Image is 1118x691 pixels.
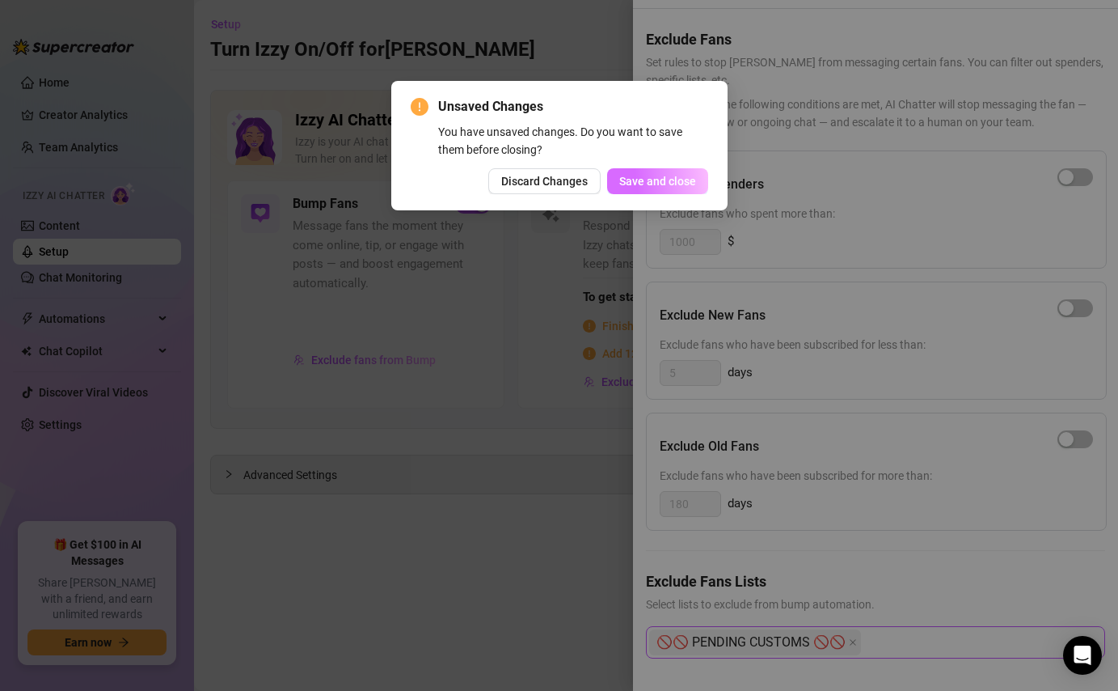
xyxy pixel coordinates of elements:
[488,168,601,194] button: Discard Changes
[438,123,708,159] div: You have unsaved changes. Do you want to save them before closing?
[619,175,696,188] span: Save and close
[607,168,708,194] button: Save and close
[1063,636,1102,675] div: Open Intercom Messenger
[411,98,428,116] span: exclamation-circle
[501,175,588,188] span: Discard Changes
[438,97,708,117] span: Unsaved Changes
